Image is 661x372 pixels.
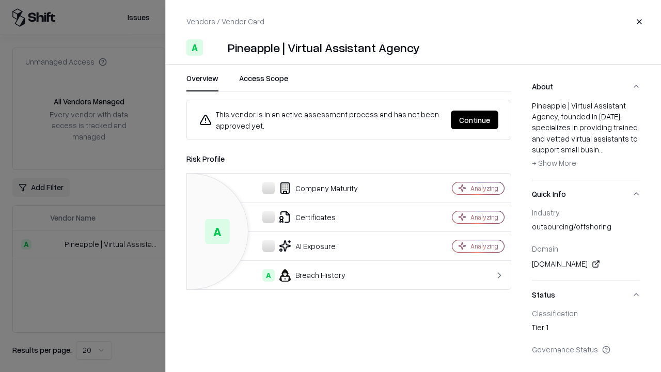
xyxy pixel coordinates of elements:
div: Domain [532,244,640,253]
div: AI Exposure [195,240,416,252]
div: Tier 1 [532,322,640,336]
button: Access Scope [239,73,288,91]
div: [DOMAIN_NAME] [532,258,640,270]
div: Certificates [195,211,416,223]
div: Analyzing [470,184,498,193]
span: ... [599,145,604,154]
div: This vendor is in an active assessment process and has not been approved yet. [199,109,443,131]
p: Vendors / Vendor Card [186,16,264,27]
div: Governance Status [532,345,640,354]
div: A [186,39,203,56]
button: Status [532,281,640,308]
div: Risk Profile [186,152,511,165]
div: Pineapple | Virtual Assistant Agency [228,39,420,56]
div: Company Maturity [195,182,416,194]
div: About [532,100,640,180]
div: outsourcing/offshoring [532,221,640,236]
div: Analyzing [470,213,498,222]
div: A [205,219,230,244]
button: Quick Info [532,180,640,208]
div: Analyzing [470,242,498,251]
div: Breach History [195,269,416,282]
div: Pineapple | Virtual Assistant Agency, founded in [DATE], specializes in providing trained and vet... [532,100,640,172]
div: Classification [532,308,640,318]
button: + Show More [532,155,576,172]
span: + Show More [532,158,576,167]
div: Quick Info [532,208,640,281]
button: Continue [451,111,498,129]
img: Pineapple | Virtual Assistant Agency [207,39,224,56]
button: About [532,73,640,100]
div: A [262,269,275,282]
button: Overview [186,73,218,91]
div: Industry [532,208,640,217]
